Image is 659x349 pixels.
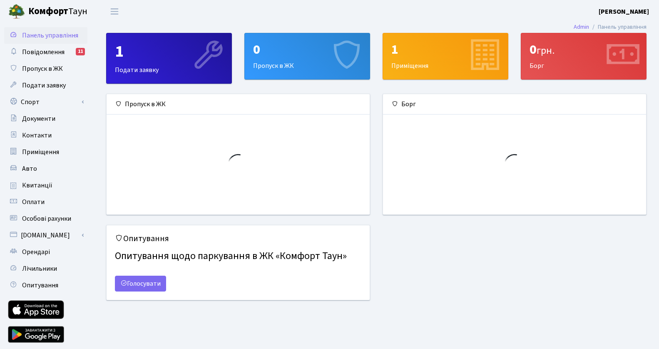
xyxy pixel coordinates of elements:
[22,131,52,140] span: Контакти
[4,260,87,277] a: Лічильники
[561,18,659,36] nav: breadcrumb
[4,277,87,294] a: Опитування
[28,5,87,19] span: Таун
[383,33,508,79] div: Приміщення
[253,42,361,57] div: 0
[22,81,66,90] span: Подати заявку
[589,22,647,32] li: Панель управління
[4,77,87,94] a: Подати заявку
[115,234,361,244] h5: Опитування
[22,214,71,223] span: Особові рахунки
[4,177,87,194] a: Квитанції
[115,42,223,62] div: 1
[22,47,65,57] span: Повідомлення
[383,94,646,115] div: Борг
[4,127,87,144] a: Контакти
[22,197,45,207] span: Оплати
[28,5,68,18] b: Комфорт
[22,147,59,157] span: Приміщення
[22,164,37,173] span: Авто
[4,44,87,60] a: Повідомлення11
[22,281,58,290] span: Опитування
[4,244,87,260] a: Орендарі
[22,181,52,190] span: Квитанції
[574,22,589,31] a: Admin
[530,42,638,57] div: 0
[106,33,232,84] a: 1Подати заявку
[383,33,508,80] a: 1Приміщення
[537,43,555,58] span: грн.
[521,33,646,79] div: Борг
[22,64,63,73] span: Пропуск в ЖК
[4,210,87,227] a: Особові рахунки
[22,264,57,273] span: Лічильники
[4,194,87,210] a: Оплати
[4,27,87,44] a: Панель управління
[76,48,85,55] div: 11
[4,94,87,110] a: Спорт
[22,247,50,257] span: Орендарі
[4,110,87,127] a: Документи
[4,60,87,77] a: Пропуск в ЖК
[245,33,370,79] div: Пропуск в ЖК
[391,42,500,57] div: 1
[599,7,649,17] a: [PERSON_NAME]
[107,33,231,83] div: Подати заявку
[115,276,166,292] a: Голосувати
[104,5,125,18] button: Переключити навігацію
[4,227,87,244] a: [DOMAIN_NAME]
[8,3,25,20] img: logo.png
[4,144,87,160] a: Приміщення
[4,160,87,177] a: Авто
[115,247,361,266] h4: Опитування щодо паркування в ЖК «Комфорт Таун»
[107,94,370,115] div: Пропуск в ЖК
[244,33,370,80] a: 0Пропуск в ЖК
[22,31,78,40] span: Панель управління
[22,114,55,123] span: Документи
[599,7,649,16] b: [PERSON_NAME]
